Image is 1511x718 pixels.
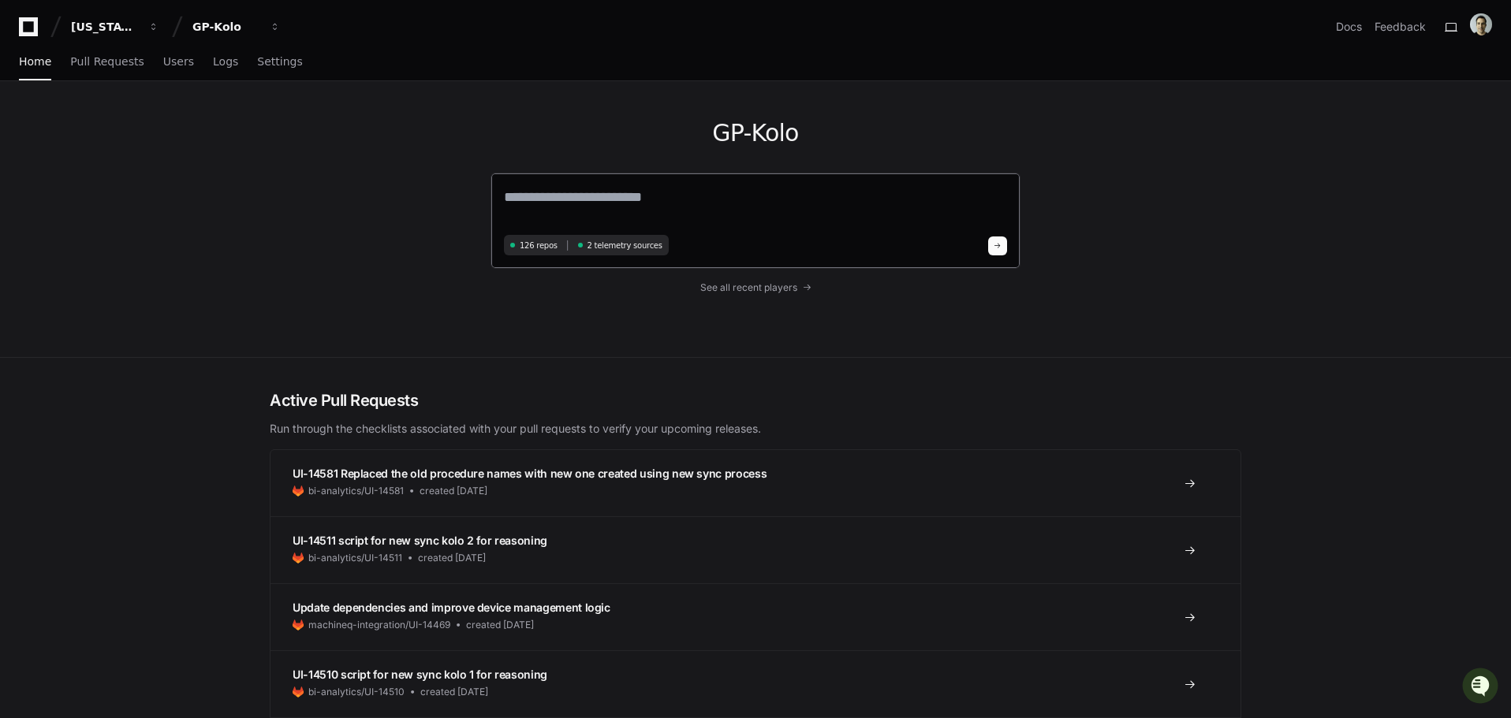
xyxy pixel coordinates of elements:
[1461,666,1503,709] iframe: Open customer support
[308,686,405,698] span: bi-analytics/UI-14510
[520,240,558,251] span: 126 repos
[16,16,47,47] img: PlayerZero
[270,583,1241,650] a: Update dependencies and improve device management logicmachineq-integration/UI-14469created [DATE]
[420,485,487,497] span: created [DATE]
[140,211,172,224] span: [DATE]
[270,389,1241,411] h2: Active Pull Requests
[71,133,217,146] div: We're available if you need us!
[268,122,287,141] button: Start new chat
[491,281,1020,294] a: See all recent players
[293,668,547,681] span: UI-14510 script for new sync kolo 1 for reasoning
[293,467,767,480] span: UI-14581 Replaced the old procedure names with new one created using new sync process
[111,246,191,259] a: Powered byPylon
[131,211,136,224] span: •
[1336,19,1362,35] a: Docs
[466,619,534,631] span: created [DATE]
[700,281,797,294] span: See all recent players
[420,686,488,698] span: created [DATE]
[16,196,41,221] img: Jens Fossen
[33,117,62,146] img: 7521149027303_d2c55a7ec3fe4098c2f6_72.png
[293,601,610,614] span: Update dependencies and improve device management logic
[16,63,287,88] div: Welcome
[270,516,1241,583] a: UI-14511 script for new sync kolo 2 for reasoningbi-analytics/UI-14511created [DATE]
[270,450,1241,516] a: UI-14581 Replaced the old procedure names with new one created using new sync processbi-analytics...
[308,552,402,564] span: bi-analytics/UI-14511
[491,119,1020,147] h1: GP-Kolo
[71,117,259,133] div: Start new chat
[588,240,662,251] span: 2 telemetry sources
[308,619,450,631] span: machineq-integration/UI-14469
[257,57,302,66] span: Settings
[16,172,106,184] div: Past conversations
[244,169,287,188] button: See all
[16,117,44,146] img: 1756235613930-3d25f9e4-fa56-45dd-b3ad-e072dfbd1548
[157,247,191,259] span: Pylon
[308,485,404,497] span: bi-analytics/UI-14581
[1375,19,1426,35] button: Feedback
[270,421,1241,437] p: Run through the checklists associated with your pull requests to verify your upcoming releases.
[270,650,1241,717] a: UI-14510 script for new sync kolo 1 for reasoningbi-analytics/UI-14510created [DATE]
[257,44,302,80] a: Settings
[293,534,547,547] span: UI-14511 script for new sync kolo 2 for reasoning
[418,552,486,564] span: created [DATE]
[49,211,128,224] span: [PERSON_NAME]
[1470,13,1492,35] img: avatar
